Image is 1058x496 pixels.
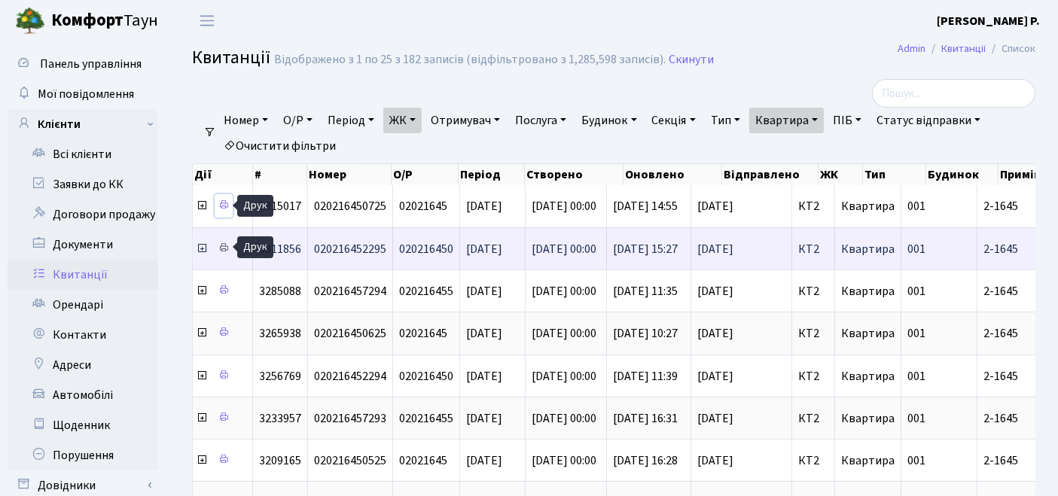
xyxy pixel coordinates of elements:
[926,164,999,185] th: Будинок
[218,108,274,133] a: Номер
[51,8,158,34] span: Таун
[841,241,895,257] span: Квартира
[8,139,158,169] a: Всі клієнти
[907,198,925,215] span: 001
[466,241,502,257] span: [DATE]
[624,164,722,185] th: Оновлено
[798,412,828,424] span: КТ2
[697,200,785,212] span: [DATE]
[466,325,502,342] span: [DATE]
[8,79,158,109] a: Мої повідомлення
[697,455,785,467] span: [DATE]
[466,452,502,469] span: [DATE]
[863,164,926,185] th: Тип
[705,108,746,133] a: Тип
[274,53,666,67] div: Відображено з 1 по 25 з 182 записів (відфільтровано з 1,285,598 записів).
[937,13,1040,29] b: [PERSON_NAME] Р.
[8,290,158,320] a: Орендарі
[237,236,273,258] div: Друк
[314,325,386,342] span: 020216450625
[907,368,925,385] span: 001
[872,79,1035,108] input: Пошук...
[798,455,828,467] span: КТ2
[841,368,895,385] span: Квартира
[314,410,386,427] span: 020216457293
[532,283,596,300] span: [DATE] 00:00
[509,108,572,133] a: Послуга
[532,452,596,469] span: [DATE] 00:00
[525,164,624,185] th: Створено
[937,12,1040,30] a: [PERSON_NAME] Р.
[314,283,386,300] span: 020216457294
[188,8,226,33] button: Переключити навігацію
[399,325,447,342] span: 02021645
[314,198,386,215] span: 020216450725
[907,325,925,342] span: 001
[392,164,458,185] th: О/Р
[8,440,158,470] a: Порушення
[532,368,596,385] span: [DATE] 00:00
[841,452,895,469] span: Квартира
[259,198,301,215] span: 3315017
[8,230,158,260] a: Документи
[613,410,678,427] span: [DATE] 16:31
[259,368,301,385] span: 3256769
[532,198,596,215] span: [DATE] 00:00
[38,86,134,102] span: Мої повідомлення
[613,325,678,342] span: [DATE] 10:27
[314,452,386,469] span: 020216450525
[15,6,45,36] img: logo.png
[8,169,158,199] a: Заявки до КК
[722,164,818,185] th: Відправлено
[532,410,596,427] span: [DATE] 00:00
[277,108,319,133] a: О/Р
[841,198,895,215] span: Квартира
[259,241,301,257] span: 3311856
[259,410,301,427] span: 3233957
[613,368,678,385] span: [DATE] 11:39
[841,283,895,300] span: Квартира
[8,199,158,230] a: Договори продажу
[307,164,392,185] th: Номер
[399,241,453,257] span: 020216450
[798,370,828,382] span: КТ2
[941,41,986,56] a: Квитанції
[613,198,678,215] span: [DATE] 14:55
[613,283,678,300] span: [DATE] 11:35
[841,325,895,342] span: Квартира
[907,452,925,469] span: 001
[425,108,506,133] a: Отримувач
[259,325,301,342] span: 3265938
[697,285,785,297] span: [DATE]
[8,260,158,290] a: Квитанції
[259,452,301,469] span: 3209165
[907,283,925,300] span: 001
[8,410,158,440] a: Щоденник
[8,380,158,410] a: Автомобілі
[907,241,925,257] span: 001
[798,285,828,297] span: КТ2
[466,410,502,427] span: [DATE]
[898,41,925,56] a: Admin
[798,327,828,339] span: КТ2
[8,350,158,380] a: Адреси
[466,368,502,385] span: [DATE]
[399,368,453,385] span: 020216450
[399,410,453,427] span: 020216455
[399,452,447,469] span: 02021645
[532,241,596,257] span: [DATE] 00:00
[383,108,422,133] a: ЖК
[237,195,273,217] div: Друк
[646,108,702,133] a: Секція
[819,164,864,185] th: ЖК
[669,53,714,67] a: Скинути
[907,410,925,427] span: 001
[986,41,1035,57] li: Список
[218,133,342,159] a: Очистити фільтри
[798,200,828,212] span: КТ2
[253,164,307,185] th: #
[798,243,828,255] span: КТ2
[875,33,1058,65] nav: breadcrumb
[459,164,525,185] th: Період
[51,8,123,32] b: Комфорт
